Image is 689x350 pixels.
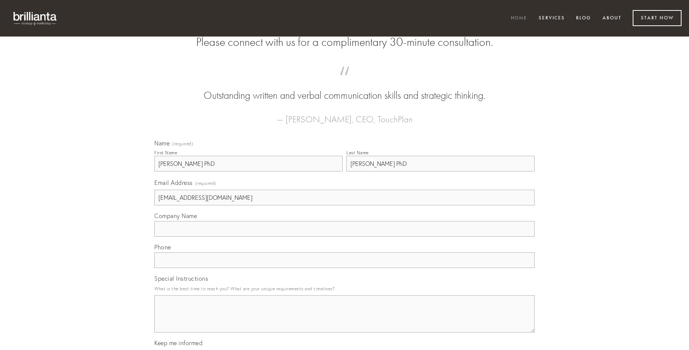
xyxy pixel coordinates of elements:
[598,12,626,25] a: About
[166,74,523,88] span: “
[154,35,535,49] h2: Please connect with us for a complimentary 30-minute consultation.
[346,150,369,155] div: Last Name
[166,103,523,127] figcaption: — [PERSON_NAME], CEO, TouchPlan
[154,139,170,147] span: Name
[633,10,682,26] a: Start Now
[154,212,197,220] span: Company Name
[571,12,596,25] a: Blog
[195,178,216,188] span: (required)
[534,12,570,25] a: Services
[172,142,193,146] span: (required)
[154,150,177,155] div: First Name
[166,74,523,103] blockquote: Outstanding written and verbal communication skills and strategic thinking.
[154,275,208,282] span: Special Instructions
[506,12,532,25] a: Home
[154,339,202,347] span: Keep me informed
[7,7,63,29] img: brillianta - research, strategy, marketing
[154,243,171,251] span: Phone
[154,284,535,294] p: What is the best time to reach you? What are your unique requirements and timelines?
[154,179,193,186] span: Email Address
